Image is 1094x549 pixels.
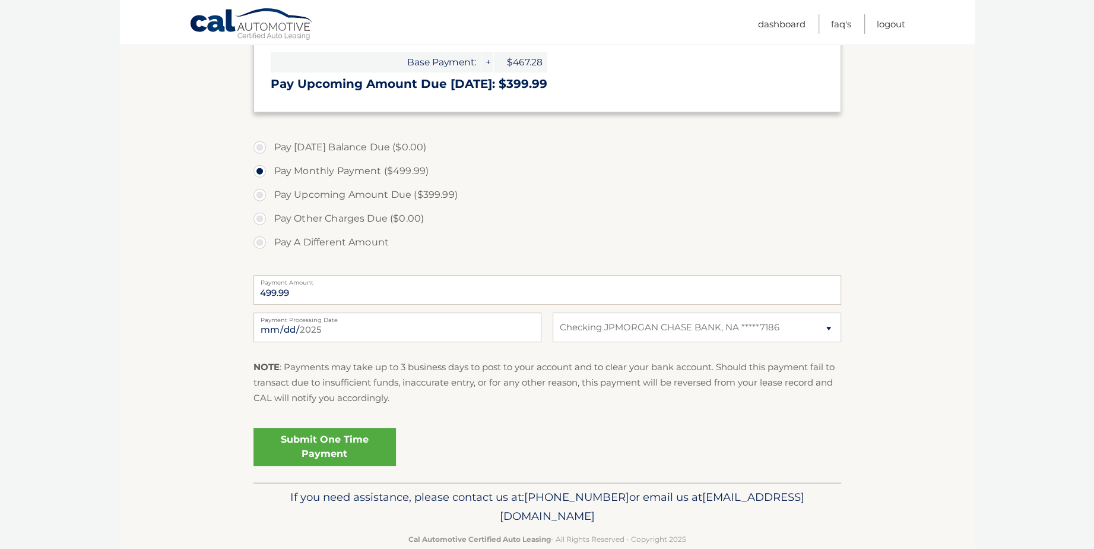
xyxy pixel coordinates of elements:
a: Dashboard [758,14,806,34]
strong: NOTE [253,361,280,373]
label: Pay Monthly Payment ($499.99) [253,159,841,183]
a: Logout [877,14,905,34]
label: Payment Amount [253,275,841,285]
span: $467.28 [494,52,547,72]
input: Payment Amount [253,275,841,305]
p: - All Rights Reserved - Copyright 2025 [261,533,833,545]
p: : Payments may take up to 3 business days to post to your account and to clear your bank account.... [253,359,841,406]
a: Cal Automotive [189,8,314,42]
label: Payment Processing Date [253,313,541,322]
label: Pay Upcoming Amount Due ($399.99) [253,183,841,207]
span: + [481,52,493,72]
input: Payment Date [253,313,541,342]
label: Pay A Different Amount [253,231,841,254]
p: If you need assistance, please contact us at: or email us at [261,488,833,526]
span: Base Payment: [271,52,481,72]
strong: Cal Automotive Certified Auto Leasing [408,535,551,544]
a: FAQ's [831,14,851,34]
a: Submit One Time Payment [253,428,396,466]
h3: Pay Upcoming Amount Due [DATE]: $399.99 [271,77,824,91]
span: [PHONE_NUMBER] [524,490,629,504]
span: [EMAIL_ADDRESS][DOMAIN_NAME] [500,490,804,523]
label: Pay Other Charges Due ($0.00) [253,207,841,231]
label: Pay [DATE] Balance Due ($0.00) [253,135,841,159]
